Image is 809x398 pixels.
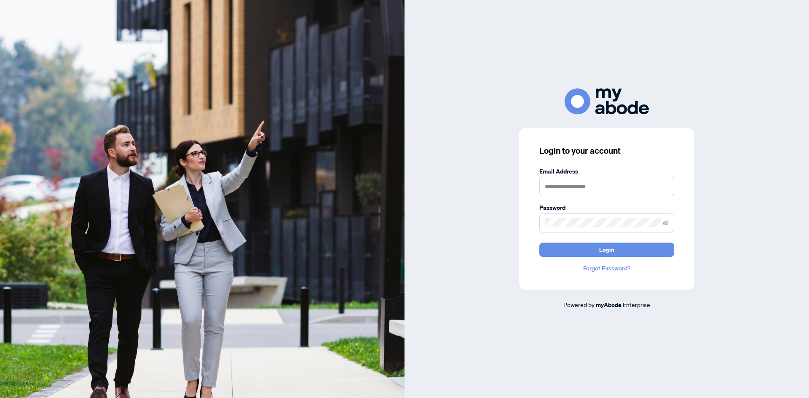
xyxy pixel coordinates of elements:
label: Password [539,203,674,212]
a: myAbode [596,300,621,310]
label: Email Address [539,167,674,176]
button: Login [539,243,674,257]
a: Forgot Password? [539,264,674,273]
span: Powered by [563,301,595,308]
span: Enterprise [623,301,650,308]
img: ma-logo [565,88,649,114]
span: eye-invisible [663,220,669,226]
h3: Login to your account [539,145,674,157]
span: Login [599,243,614,256]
